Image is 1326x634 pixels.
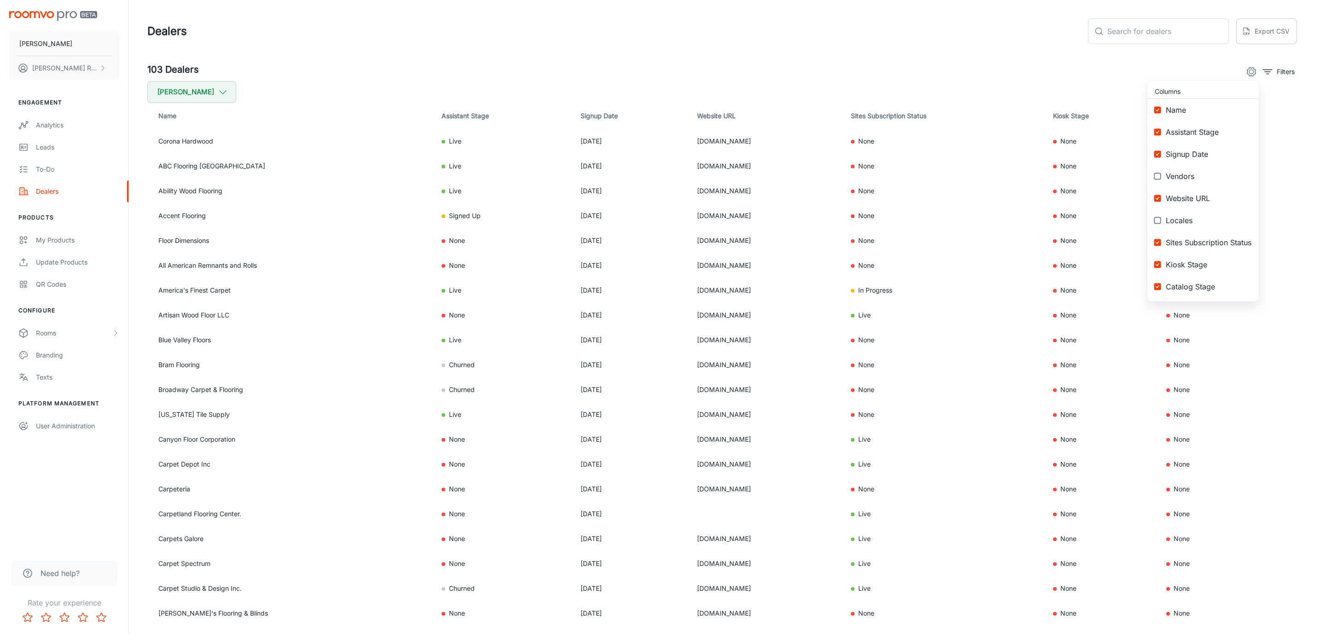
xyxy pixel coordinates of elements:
[1155,86,1251,97] span: Columns
[1166,237,1251,248] span: Sites Subscription Status
[1166,104,1251,115] span: Name
[1166,193,1251,204] span: Website URL
[1166,171,1251,182] span: Vendors
[1166,281,1251,292] span: Catalog Stage
[1166,149,1251,160] span: Signup Date
[1166,127,1251,138] span: Assistant Stage
[1166,215,1251,226] span: Locales
[1166,259,1251,270] span: Kiosk Stage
